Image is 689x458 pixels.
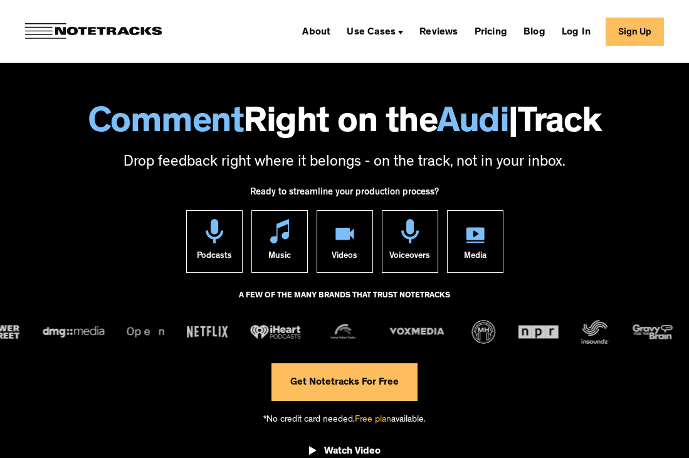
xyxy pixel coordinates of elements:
[332,243,357,272] div: Videos
[271,363,418,401] a: Get Notetracks For Free
[342,21,408,41] div: Use Cases
[263,401,426,437] div: *No credit card needed. available.
[389,243,430,272] div: Voiceovers
[606,18,664,46] a: Sign Up
[355,415,391,425] span: Free plan
[88,107,244,143] span: Comment
[197,243,232,272] div: Podcasts
[13,107,676,143] h1: Right on the Track
[251,210,308,273] a: Music
[186,210,243,273] a: Podcasts
[437,107,508,143] span: Audi
[447,210,503,273] a: Media
[239,285,450,319] div: A FEW OF THE MANY BRANDS THAT TRUST NOTETRACKS
[317,210,373,273] a: Videos
[464,243,487,272] div: Media
[382,210,438,273] a: Voiceovers
[13,152,676,174] p: Drop feedback right where it belongs - on the track, not in your inbox.
[250,180,439,210] div: Ready to streamline your production process?
[297,21,335,41] a: About
[324,445,381,458] div: Watch Video
[414,21,463,41] a: Reviews
[470,21,512,41] a: Pricing
[508,107,518,143] span: |
[268,243,291,272] div: Music
[518,21,550,41] a: Blog
[347,28,396,38] div: Use Cases
[557,21,596,41] a: Log In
